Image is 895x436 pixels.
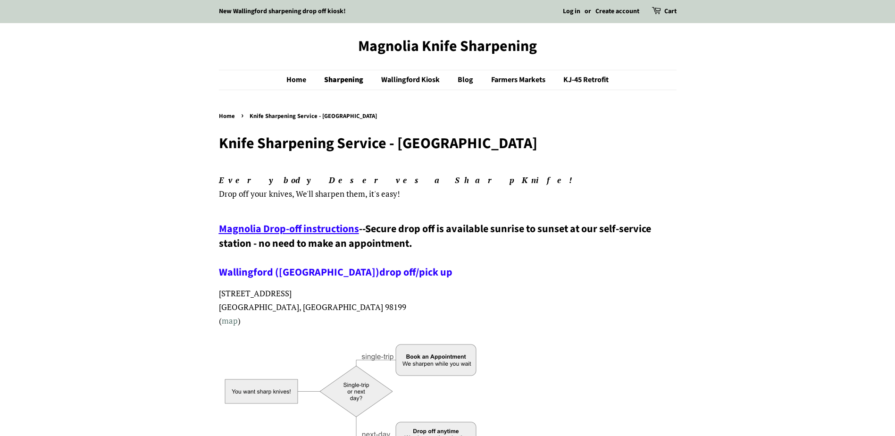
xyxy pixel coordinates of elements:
span: [STREET_ADDRESS] [GEOGRAPHIC_DATA], [GEOGRAPHIC_DATA] 98199 ( ) [219,288,406,326]
span: Drop off your knives [219,188,292,199]
a: map [222,315,238,326]
a: Home [219,112,237,120]
span: Knife Sharpening Service - [GEOGRAPHIC_DATA] [250,112,379,120]
a: Cart [664,6,677,17]
li: or [585,6,591,17]
a: KJ-45 Retrofit [556,70,609,90]
em: Everybody Deserves a Sharp Knife! [219,175,580,185]
span: Secure drop off is available sunrise to sunset at our self-service station - no need to make an a... [219,221,651,280]
span: › [241,109,246,121]
a: Blog [451,70,483,90]
a: New Wallingford sharpening drop off kiosk! [219,7,346,16]
a: Wallingford Kiosk [374,70,449,90]
a: Magnolia Knife Sharpening [219,37,677,55]
a: Farmers Markets [484,70,555,90]
span: -- [359,221,365,236]
h1: Knife Sharpening Service - [GEOGRAPHIC_DATA] [219,134,677,152]
a: Log in [563,7,580,16]
nav: breadcrumbs [219,111,677,122]
a: Wallingford ([GEOGRAPHIC_DATA]) [219,265,379,280]
a: Home [286,70,316,90]
a: Magnolia Drop-off instructions [219,221,359,236]
a: drop off/pick up [379,265,452,280]
p: , We'll sharpen them, it's easy! [219,174,677,201]
a: Create account [595,7,639,16]
a: Sharpening [317,70,373,90]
